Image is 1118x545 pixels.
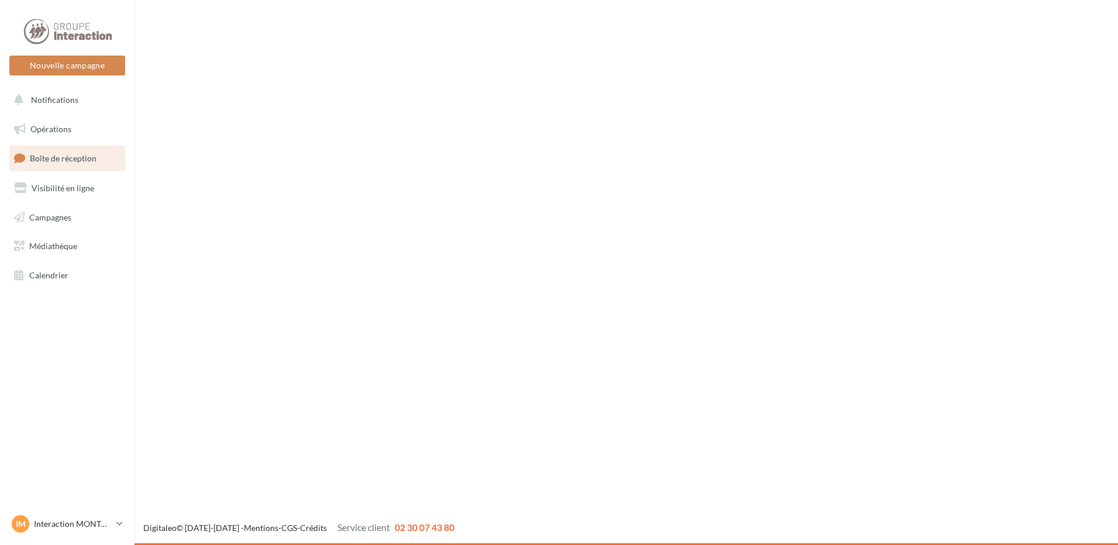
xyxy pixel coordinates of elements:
a: Digitaleo [143,523,177,533]
a: IM Interaction MONTAIGU [9,513,125,535]
span: IM [16,518,26,530]
a: Boîte de réception [7,146,127,171]
a: Mentions [244,523,278,533]
span: Visibilité en ligne [32,183,94,193]
span: Boîte de réception [30,153,96,163]
a: Visibilité en ligne [7,176,127,201]
span: Service client [337,522,390,533]
button: Notifications [7,88,123,112]
p: Interaction MONTAIGU [34,518,112,530]
span: Notifications [31,95,78,105]
a: CGS [281,523,297,533]
span: Calendrier [29,270,68,280]
span: Médiathèque [29,241,77,251]
a: Crédits [300,523,327,533]
button: Nouvelle campagne [9,56,125,75]
span: 02 30 07 43 80 [395,522,454,533]
span: Campagnes [29,212,71,222]
a: Calendrier [7,263,127,288]
span: © [DATE]-[DATE] - - - [143,523,454,533]
a: Campagnes [7,205,127,230]
span: Opérations [30,124,71,134]
a: Médiathèque [7,234,127,258]
a: Opérations [7,117,127,142]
